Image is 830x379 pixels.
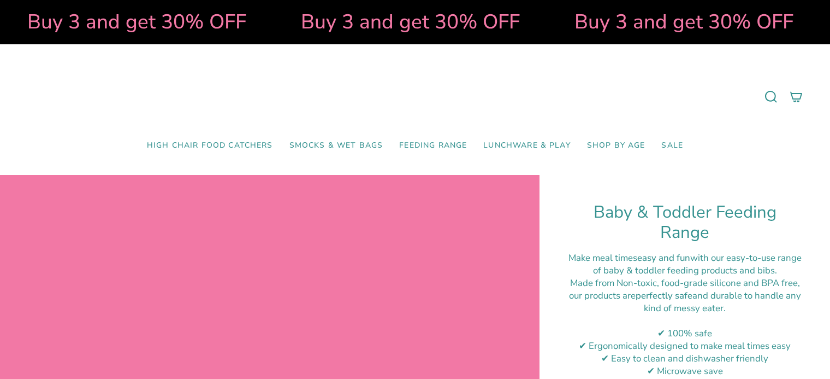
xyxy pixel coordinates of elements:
strong: Buy 3 and get 30% OFF [570,8,788,36]
span: Shop by Age [587,141,645,150]
span: Lunchware & Play [483,141,570,150]
div: ✔ Ergonomically designed to make meal times easy [567,340,803,352]
a: Shop by Age [579,133,654,159]
span: SALE [661,141,683,150]
h1: Baby & Toddler Feeding Range [567,202,803,243]
div: ✔ 100% safe [567,327,803,340]
span: Feeding Range [399,141,467,150]
a: High Chair Food Catchers [139,133,281,159]
span: Smocks & Wet Bags [289,141,383,150]
a: Mumma’s Little Helpers [321,61,509,133]
strong: perfectly safe [636,289,692,302]
span: ✔ Microwave save [647,365,723,377]
strong: easy and fun [637,252,690,264]
span: High Chair Food Catchers [147,141,273,150]
div: M [567,277,803,314]
strong: Buy 3 and get 30% OFF [296,8,515,36]
a: Lunchware & Play [475,133,578,159]
div: ✔ Easy to clean and dishwasher friendly [567,352,803,365]
strong: Buy 3 and get 30% OFF [22,8,241,36]
a: Feeding Range [391,133,475,159]
span: ade from Non-toxic, food-grade silicone and BPA free, our products are and durable to handle any ... [569,277,801,314]
a: SALE [653,133,691,159]
a: Smocks & Wet Bags [281,133,392,159]
div: Make meal times with our easy-to-use range of baby & toddler feeding products and bibs. [567,252,803,277]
